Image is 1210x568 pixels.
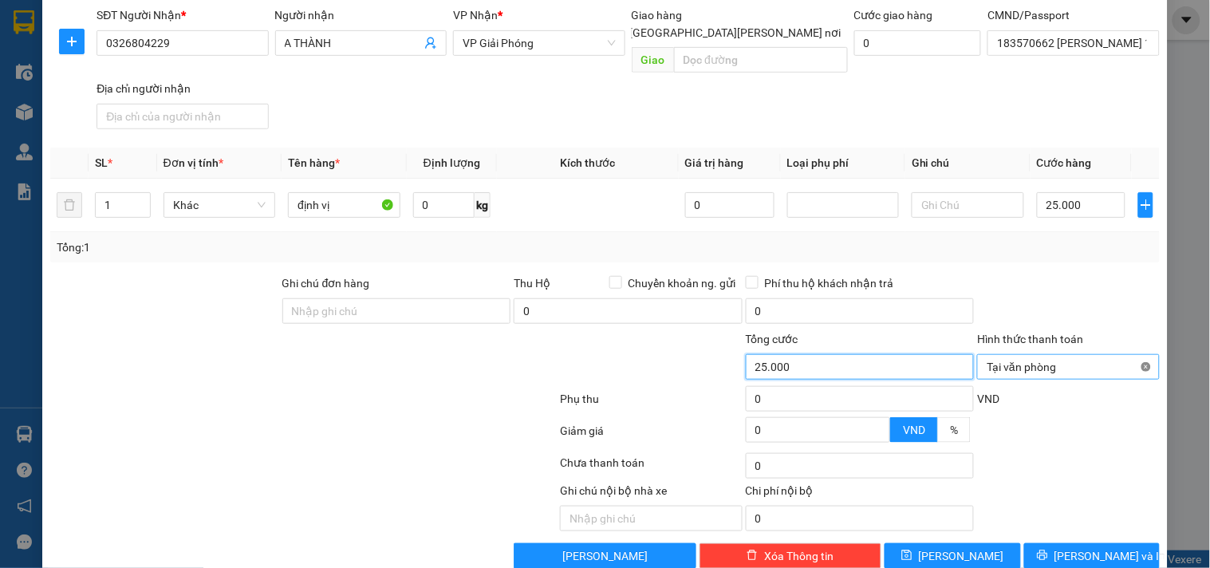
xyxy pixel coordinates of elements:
span: close-circle [1141,362,1151,372]
div: Địa chỉ người nhận [97,80,268,97]
th: Loại phụ phí [781,148,905,179]
input: Ghi Chú [912,192,1023,218]
span: save [901,550,912,562]
div: Phụ thu [558,390,743,418]
span: [PERSON_NAME] [562,547,648,565]
th: Ghi chú [905,148,1030,179]
button: delete [57,192,82,218]
span: Cước hàng [1037,156,1092,169]
span: delete [747,550,758,562]
label: Ghi chú đơn hàng [282,277,370,290]
input: Ghi chú đơn hàng [282,298,511,324]
span: [PERSON_NAME] [919,547,1004,565]
div: Người nhận [275,6,447,24]
span: VND [977,392,999,405]
span: Định lượng [424,156,480,169]
input: VD: Bàn, Ghế [288,192,400,218]
span: user-add [424,37,437,49]
span: Đơn vị tính [164,156,223,169]
label: Cước giao hàng [854,9,933,22]
input: Địa chỉ của người nhận [97,104,268,129]
span: Phí thu hộ khách nhận trả [759,274,901,292]
span: Khác [173,193,266,217]
span: kg [475,192,491,218]
label: Hình thức thanh toán [977,333,1083,345]
button: plus [59,29,85,54]
div: Giảm giá [558,422,743,450]
span: printer [1037,550,1048,562]
input: Cước giao hàng [854,30,982,56]
input: 0 [685,192,774,218]
div: Ghi chú nội bộ nhà xe [560,482,742,506]
div: CMND/Passport [987,6,1159,24]
span: plus [1139,199,1152,211]
span: Tên hàng [288,156,340,169]
span: VP Nhận [453,9,498,22]
input: Nhập ghi chú [560,506,742,531]
span: Chuyển khoản ng. gửi [622,274,743,292]
span: Xóa Thông tin [764,547,834,565]
div: SĐT Người Nhận [97,6,268,24]
span: SL [95,156,108,169]
div: Chưa thanh toán [558,454,743,482]
div: Tổng: 1 [57,239,468,256]
span: Giao hàng [632,9,683,22]
span: Tổng cước [746,333,798,345]
span: VP Giải Phóng [463,31,615,55]
input: Dọc đường [674,47,848,73]
span: % [950,424,958,436]
span: Thu Hộ [514,277,550,290]
button: plus [1138,192,1153,218]
span: VND [903,424,925,436]
span: plus [60,35,84,48]
div: Chi phí nội bộ [746,482,975,506]
span: Tại văn phòng [987,355,1149,379]
span: Kích thước [560,156,615,169]
span: [PERSON_NAME] và In [1054,547,1166,565]
span: Giao [632,47,674,73]
span: Giá trị hàng [685,156,744,169]
span: [GEOGRAPHIC_DATA][PERSON_NAME] nơi [624,24,848,41]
